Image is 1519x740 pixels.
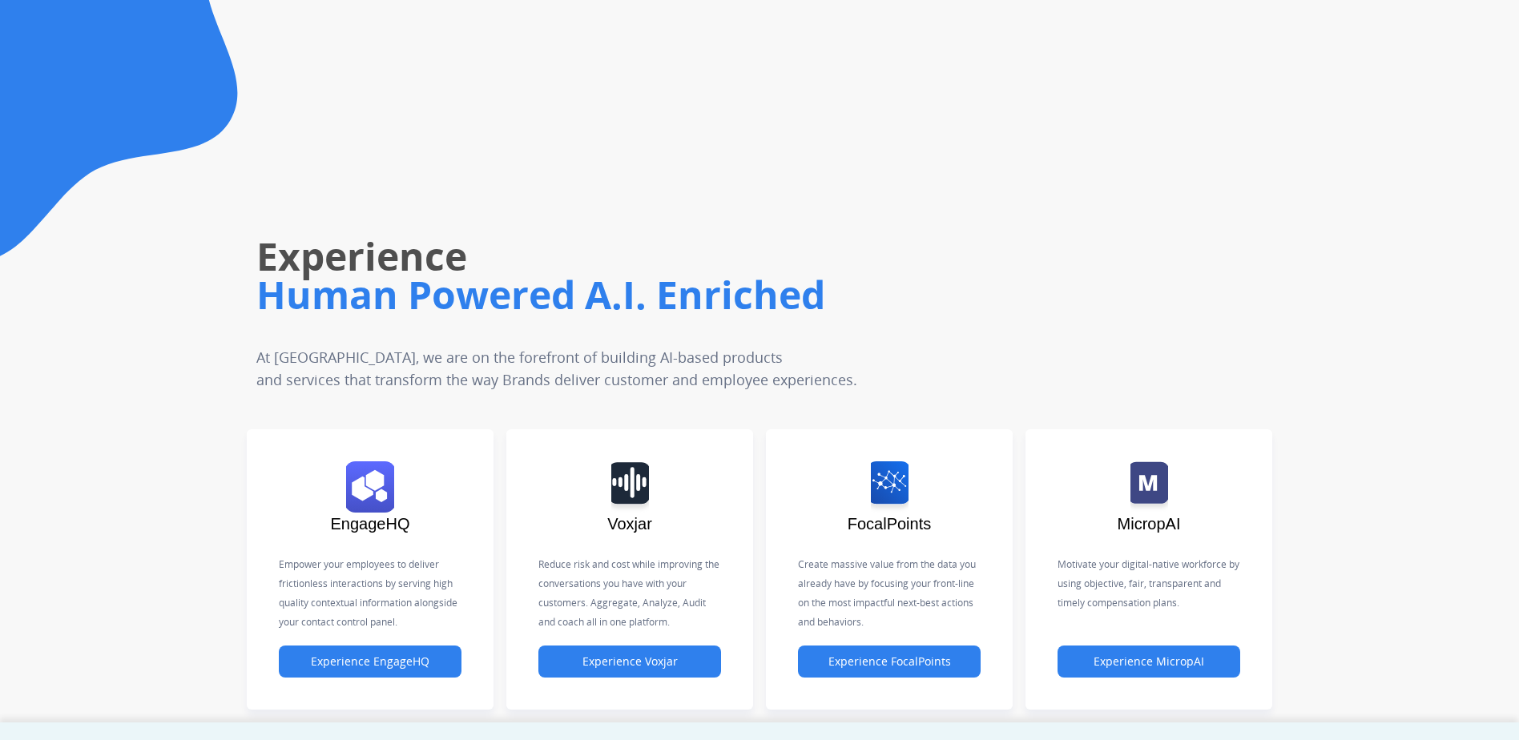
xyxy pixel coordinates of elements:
a: Experience EngageHQ [279,655,461,669]
p: Reduce risk and cost while improving the conversations you have with your customers. Aggregate, A... [538,555,721,632]
img: logo [1130,461,1168,513]
p: Motivate your digital-native workforce by using objective, fair, transparent and timely compensat... [1058,555,1240,613]
h1: Human Powered A.I. Enriched [256,269,1073,320]
p: At [GEOGRAPHIC_DATA], we are on the forefront of building AI-based products and services that tra... [256,346,970,391]
img: logo [611,461,649,513]
span: EngageHQ [331,515,410,533]
p: Empower your employees to deliver frictionless interactions by serving high quality contextual in... [279,555,461,632]
span: Voxjar [607,515,652,533]
a: Experience MicropAI [1058,655,1240,669]
img: logo [871,461,909,513]
a: Experience Voxjar [538,655,721,669]
button: Experience Voxjar [538,645,721,678]
span: MicropAI [1118,515,1181,533]
h1: Experience [256,231,1073,282]
p: Create massive value from the data you already have by focusing your front-line on the most impac... [798,555,981,632]
span: FocalPoints [848,515,932,533]
button: Experience EngageHQ [279,645,461,678]
button: Experience FocalPoints [798,645,981,678]
button: Experience MicropAI [1058,645,1240,678]
img: logo [346,461,394,513]
a: Experience FocalPoints [798,655,981,669]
